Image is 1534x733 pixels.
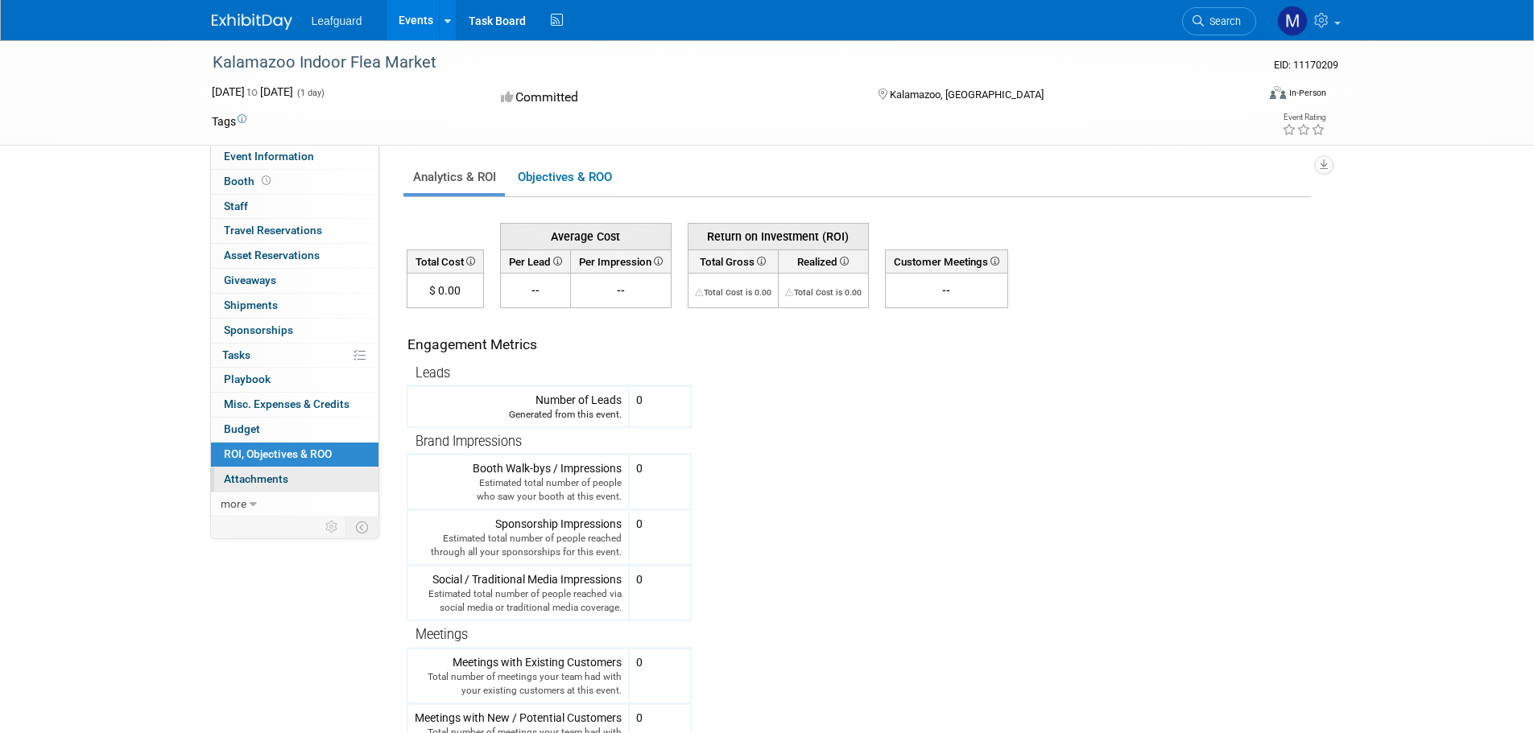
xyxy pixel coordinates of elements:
[224,447,332,460] span: ROI, Objectives & ROO
[617,284,625,297] span: --
[211,418,378,442] a: Budget
[211,319,378,343] a: Sponsorships
[890,89,1044,101] span: Kalamazoo, [GEOGRAPHIC_DATA]
[636,710,643,726] div: 0
[224,175,274,187] span: Booth
[224,373,271,385] span: Playbook
[688,223,868,249] th: Return on Investment (ROI)
[211,195,378,219] a: Staff
[416,434,522,449] span: Brand Impressions
[785,282,862,299] div: The Total Cost for this event needs to be greater than 0.00 in order for ROI to get calculated. S...
[221,497,246,510] span: more
[1277,6,1308,36] img: Maria Teitsma
[500,249,570,273] th: Per Lead
[500,223,671,249] th: Average Cost
[258,175,274,187] span: Booth not reserved yet
[496,84,852,112] div: Committed
[224,150,314,163] span: Event Information
[211,170,378,194] a: Booth
[403,162,505,193] a: Analytics & ROI
[224,397,349,410] span: Misc. Expenses & Credits
[415,571,622,615] div: Social / Traditional Media Impressions
[212,85,293,98] span: [DATE] [DATE]
[778,249,868,273] th: Realized
[211,244,378,268] a: Asset Reservations
[415,532,622,559] div: Estimated total number of people reached through all your sponsorships for this event.
[407,335,684,355] div: Engagement Metrics
[415,516,622,559] div: Sponsorship Impressions
[245,85,260,98] span: to
[416,627,468,642] span: Meetings
[345,517,378,537] td: Toggle Event Tabs
[688,249,778,273] th: Total Gross
[892,282,1001,299] div: --
[207,48,1232,77] div: Kalamazoo Indoor Flea Market
[212,14,292,30] img: ExhibitDay
[224,249,320,261] span: Asset Reservations
[224,299,278,311] span: Shipments
[415,408,622,422] div: Generated from this event.
[312,14,362,27] span: Leafguard
[415,654,622,698] div: Meetings with Existing Customers
[212,113,246,130] td: Tags
[211,492,378,517] a: more
[570,249,671,273] th: Per Impression
[211,269,378,293] a: Giveaways
[296,88,325,98] span: (1 day)
[415,460,622,504] div: Booth Walk-bys / Impressions
[415,392,622,422] div: Number of Leads
[224,200,248,212] span: Staff
[636,654,643,670] div: 0
[224,323,293,336] span: Sponsorships
[1270,86,1286,99] img: Format-Inperson.png
[636,516,643,532] div: 0
[1274,59,1338,71] span: Event ID: 11170209
[211,443,378,467] a: ROI, Objectives & ROO
[407,249,483,273] th: Total Cost
[407,274,483,308] td: $ 0.00
[211,393,378,417] a: Misc. Expenses & Credits
[1161,84,1327,108] div: Event Format
[224,224,322,237] span: Travel Reservations
[222,348,250,361] span: Tasks
[1182,7,1256,35] a: Search
[416,365,450,381] span: Leads
[211,145,378,169] a: Event Information
[636,392,643,408] div: 0
[1282,113,1325,121] div: Event Rating
[1288,87,1326,99] div: In-Person
[415,476,622,504] div: Estimated total number of people who saw your booth at this event.
[224,422,260,435] span: Budget
[211,294,378,318] a: Shipments
[224,274,276,286] span: Giveaways
[636,571,643,587] div: 0
[1204,15,1241,27] span: Search
[211,368,378,392] a: Playbook
[531,284,540,297] span: --
[508,162,621,193] a: Objectives & ROO
[415,670,622,698] div: Total number of meetings your team had with your existing customers at this event.
[885,249,1007,273] th: Customer Meetings
[695,282,771,299] div: The Total Cost for this event needs to be greater than 0.00 in order for ROI to get calculated. S...
[224,472,288,485] span: Attachments
[211,467,378,492] a: Attachments
[211,344,378,368] a: Tasks
[415,587,622,615] div: Estimated total number of people reached via social media or traditional media coverage.
[211,219,378,243] a: Travel Reservations
[318,517,346,537] td: Personalize Event Tab Strip
[636,460,643,476] div: 0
